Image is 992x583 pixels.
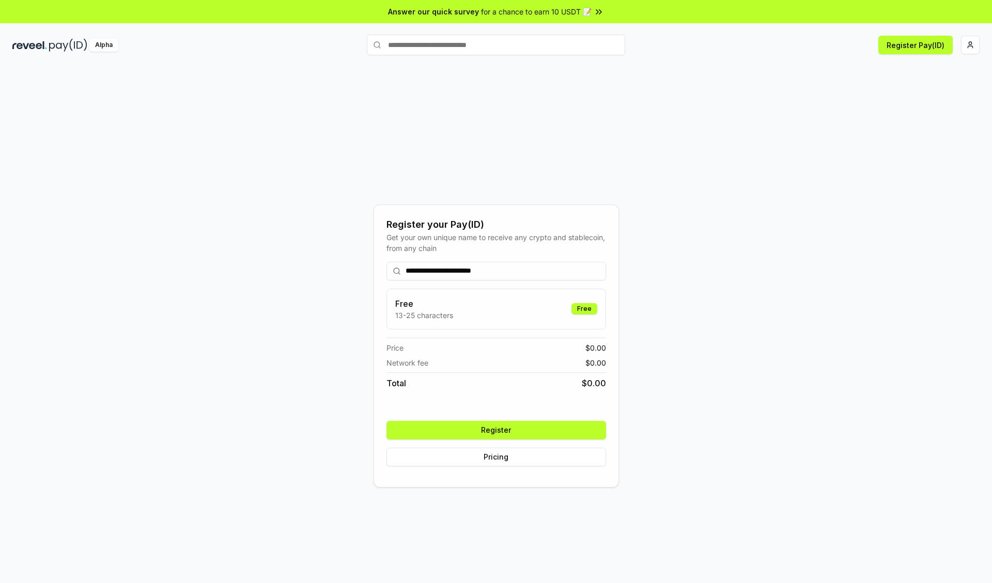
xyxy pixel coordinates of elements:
[585,357,606,368] span: $ 0.00
[395,310,453,321] p: 13-25 characters
[388,6,479,17] span: Answer our quick survey
[585,342,606,353] span: $ 0.00
[386,232,606,254] div: Get your own unique name to receive any crypto and stablecoin, from any chain
[386,342,404,353] span: Price
[49,39,87,52] img: pay_id
[386,448,606,466] button: Pricing
[386,377,406,389] span: Total
[12,39,47,52] img: reveel_dark
[386,357,428,368] span: Network fee
[582,377,606,389] span: $ 0.00
[89,39,118,52] div: Alpha
[395,297,453,310] h3: Free
[571,303,597,314] div: Free
[878,36,953,54] button: Register Pay(ID)
[481,6,592,17] span: for a chance to earn 10 USDT 📝
[386,217,606,232] div: Register your Pay(ID)
[386,421,606,439] button: Register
